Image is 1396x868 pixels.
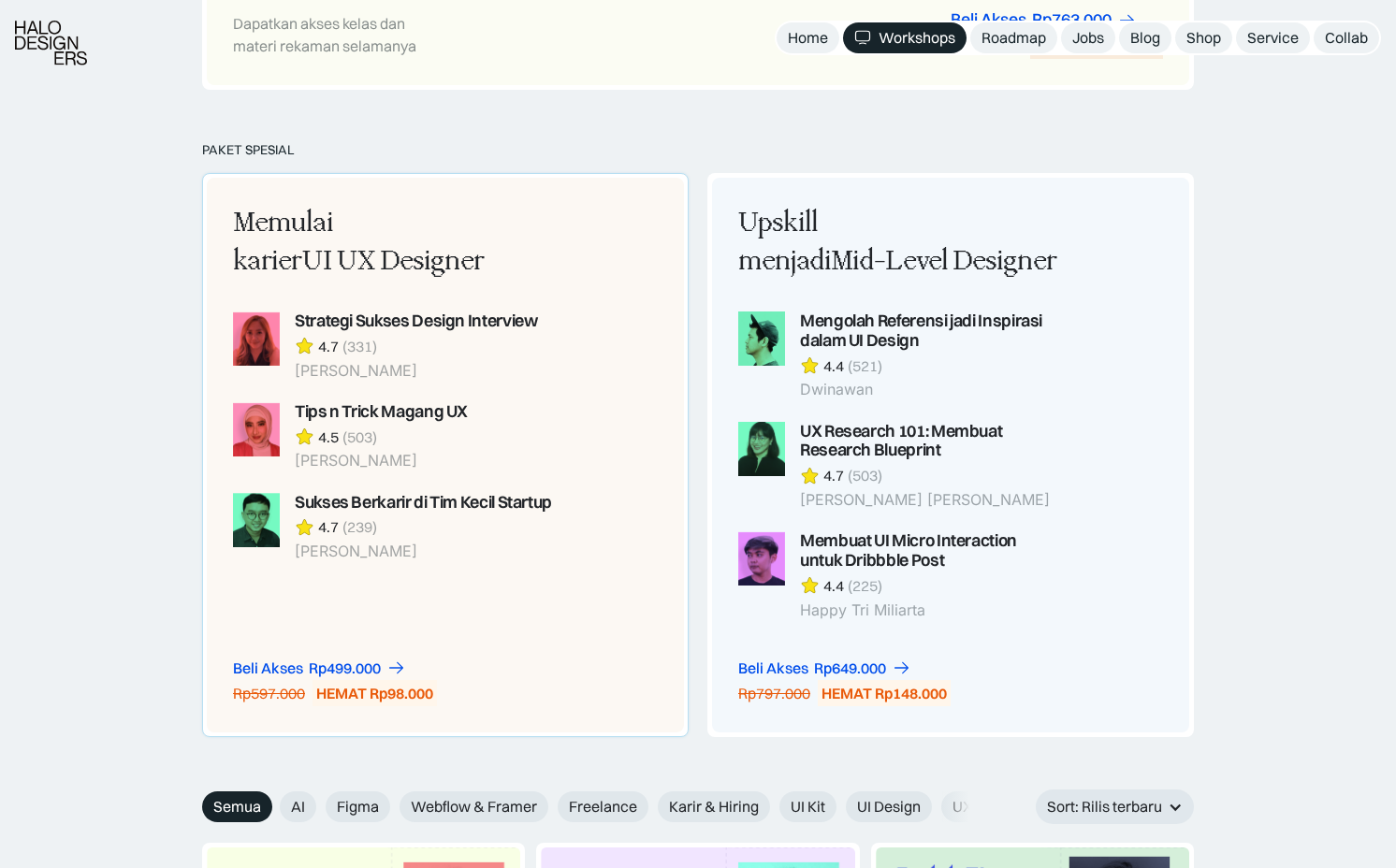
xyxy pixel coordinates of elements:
[800,491,1060,509] div: [PERSON_NAME] [PERSON_NAME]
[1236,22,1310,53] a: Service
[1175,22,1232,53] a: Shop
[233,12,444,57] div: Dapatkan akses kelas dan materi rekaman selamanya
[951,10,1137,30] a: Beli AksesRp763.000
[738,422,1060,510] a: UX Research 101: Membuat Research Blueprint4.7(503)[PERSON_NAME] [PERSON_NAME]
[295,362,537,380] div: [PERSON_NAME]
[982,28,1046,48] div: Roadmap
[316,684,433,703] div: HEMAT Rp98.000
[738,311,1060,399] a: Mengolah Referensi jadi Inspirasi dalam UI Design4.4(521)Dwinawan
[318,427,339,447] div: 4.5
[951,10,1026,30] div: Beli Akses
[822,684,947,703] div: HEMAT Rp148.000
[233,684,305,703] div: Rp597.000
[823,356,844,376] div: 4.4
[788,28,828,48] div: Home
[291,797,305,817] span: AI
[879,28,955,48] div: Workshops
[800,601,1060,619] div: Happy Tri Miliarta
[1047,797,1162,817] div: Sort: Rilis terbaru
[777,22,839,53] a: Home
[848,466,882,485] div: (503)
[800,531,1060,571] div: Membuat UI Micro Interaction untuk Dribbble Post
[738,204,1060,282] div: Upskill menjadi
[295,452,468,470] div: [PERSON_NAME]
[1130,28,1160,48] div: Blog
[569,797,637,817] span: Freelance
[814,658,886,678] div: Rp649.000
[1032,10,1112,30] div: Rp763.000
[318,337,339,356] div: 4.7
[1119,22,1171,53] a: Blog
[233,658,303,678] div: Beli Akses
[1061,22,1115,53] a: Jobs
[337,797,379,817] span: Figma
[342,517,377,537] div: (239)
[952,797,1022,817] span: UX Design
[970,22,1057,53] a: Roadmap
[202,142,1194,158] div: PAKET SPESIAL
[1325,28,1368,48] div: Collab
[411,797,537,817] span: Webflow & Framer
[309,658,381,678] div: Rp499.000
[738,684,810,703] div: Rp797.000
[295,311,537,331] div: Strategi Sukses Design Interview
[791,797,825,817] span: UI Kit
[1247,28,1299,48] div: Service
[202,791,979,822] form: Email Form
[233,402,555,470] a: Tips n Trick Magang UX4.5(503)[PERSON_NAME]
[669,797,759,817] span: Karir & Hiring
[342,337,377,356] div: (331)
[738,658,808,678] div: Beli Akses
[738,531,1060,619] a: Membuat UI Micro Interaction untuk Dribbble Post4.4(225)Happy Tri Miliarta
[831,245,1057,277] span: Mid-Level Designer
[1186,28,1221,48] div: Shop
[738,658,911,678] a: Beli AksesRp649.000
[843,22,967,53] a: Workshops
[823,466,844,485] div: 4.7
[823,576,844,596] div: 4.4
[233,204,555,282] div: Memulai karier
[1314,22,1379,53] a: Collab
[302,245,485,277] span: UI UX Designer
[233,493,555,561] a: Sukses Berkarir di Tim Kecil Startup4.7(239)[PERSON_NAME]
[857,797,921,817] span: UI Design
[848,356,882,376] div: (521)
[233,311,555,380] a: Strategi Sukses Design Interview4.7(331)[PERSON_NAME]
[342,427,377,447] div: (503)
[295,542,552,560] div: [PERSON_NAME]
[295,402,468,422] div: Tips n Trick Magang UX
[800,311,1060,351] div: Mengolah Referensi jadi Inspirasi dalam UI Design
[318,517,339,537] div: 4.7
[1036,789,1194,824] div: Sort: Rilis terbaru
[1072,28,1104,48] div: Jobs
[213,797,261,817] span: Semua
[800,381,1060,398] div: Dwinawan
[233,658,406,678] a: Beli AksesRp499.000
[800,422,1060,461] div: UX Research 101: Membuat Research Blueprint
[848,576,882,596] div: (225)
[295,493,552,513] div: Sukses Berkarir di Tim Kecil Startup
